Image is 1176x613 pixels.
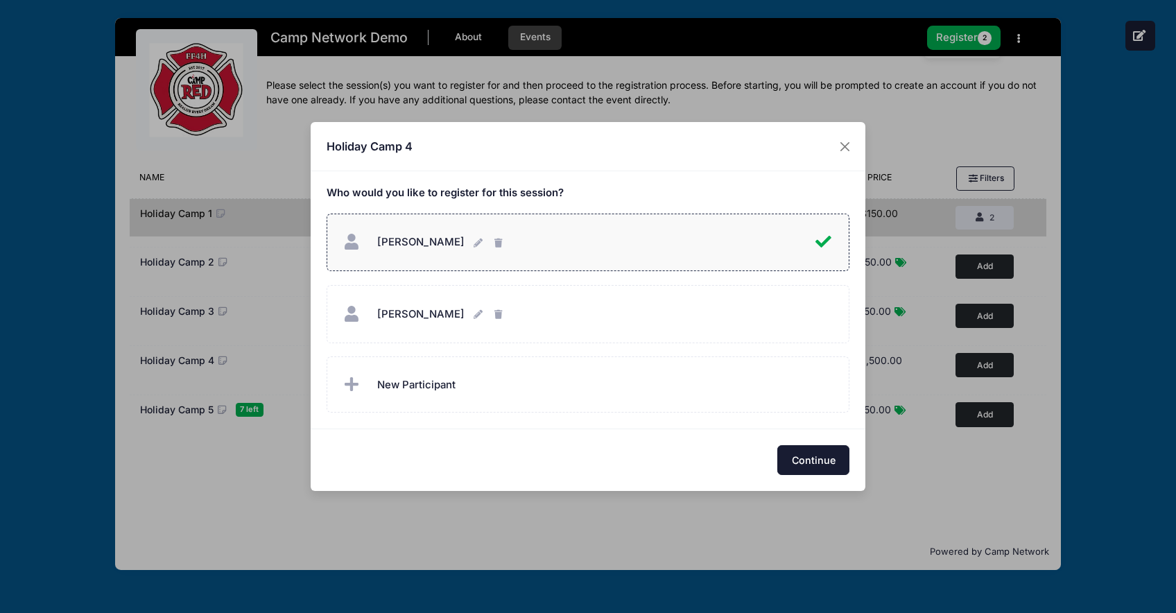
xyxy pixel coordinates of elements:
[377,236,465,248] span: [PERSON_NAME]
[377,377,456,392] span: New Participant
[474,227,485,257] button: [PERSON_NAME]
[494,227,505,257] button: [PERSON_NAME]
[833,135,858,159] button: Close
[377,308,465,320] span: [PERSON_NAME]
[494,299,505,329] button: [PERSON_NAME]
[777,445,849,475] button: Continue
[327,138,413,155] h4: Holiday Camp 4
[474,299,485,329] button: [PERSON_NAME]
[327,187,850,200] h5: Who would you like to register for this session?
